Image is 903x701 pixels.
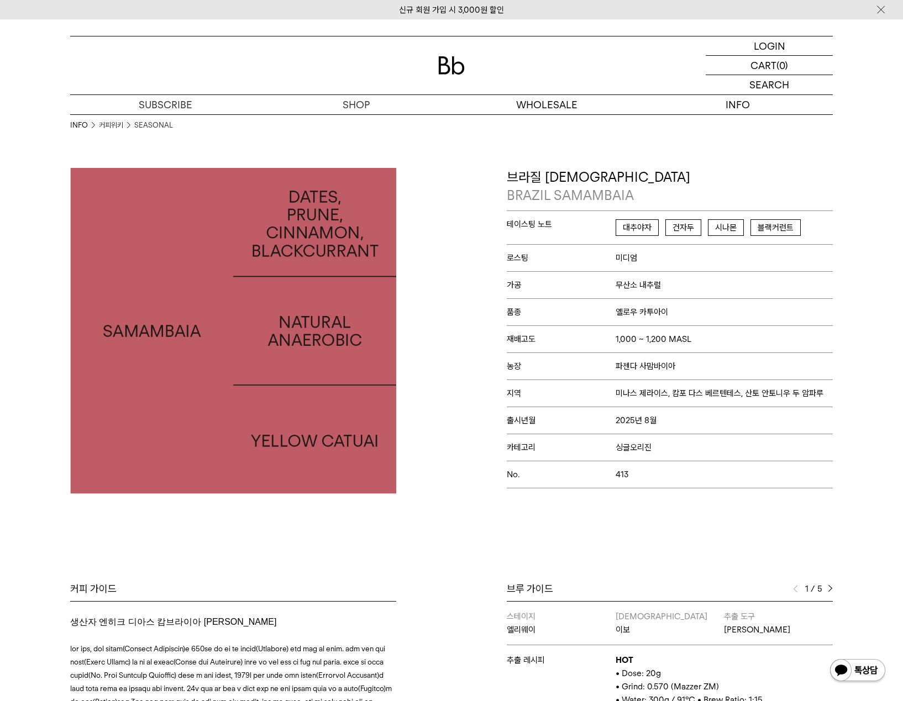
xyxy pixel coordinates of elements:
span: 출시년월 [507,415,616,425]
span: 미디엄 [616,253,637,263]
span: 스테이지 [507,612,535,621]
p: SEARCH [749,75,789,94]
span: [DEMOGRAPHIC_DATA] [616,612,707,621]
p: INFO [642,95,833,114]
img: 브라질 사맘바이아BRAZIL SAMAMBAIA [70,168,396,494]
span: 무산소 내추럴 [616,280,661,290]
span: 추출 도구 [724,612,755,621]
span: 1 [804,582,809,595]
p: 이보 [616,623,725,636]
span: No. [507,470,616,479]
a: CART (0) [706,56,833,75]
div: 브루 가이드 [507,582,833,595]
a: 신규 회원 가입 시 3,000원 할인 [399,5,504,15]
span: 블랙커런트 [750,219,801,236]
span: 미나스 제라이스, 캄포 다스 베르텐테스, 산토 안토니우 두 암파루 [616,388,823,398]
span: 시나몬 [708,219,744,236]
a: 커피위키 [99,120,123,131]
div: 커피 가이드 [70,582,396,595]
span: 로스팅 [507,253,616,263]
a: SUBSCRIBE [70,95,261,114]
span: 카테고리 [507,442,616,452]
span: • Grind: 0.570 (Mazzer ZM) [616,682,719,692]
span: 재배고도 [507,334,616,344]
span: 413 [616,470,628,479]
a: SEASONAL [134,120,173,131]
span: 1,000 ~ 1,200 MASL [616,334,691,344]
img: 로고 [438,56,465,75]
p: CART [750,56,776,75]
span: 테이스팅 노트 [507,219,616,229]
p: 엘리웨이 [507,623,616,636]
a: LOGIN [706,36,833,56]
span: 생산자 엔히크 디아스 캄브라이아 [PERSON_NAME] [70,617,276,626]
span: 2025년 8월 [616,415,657,425]
li: INFO [70,120,99,131]
span: 농장 [507,361,616,371]
p: BRAZIL SAMAMBAIA [507,186,833,205]
p: 브라질 [DEMOGRAPHIC_DATA] [507,168,833,205]
p: [PERSON_NAME] [724,623,833,636]
span: 건자두 [665,219,701,236]
span: 옐로우 카투아이 [616,307,668,317]
a: SHOP [261,95,452,114]
span: 싱글오리진 [616,442,652,452]
span: • Dose: 20g [616,668,661,678]
b: HOT [616,655,633,665]
p: (0) [776,56,788,75]
p: WHOLESALE [452,95,642,114]
p: LOGIN [754,36,785,55]
span: 지역 [507,388,616,398]
span: 가공 [507,280,616,290]
p: 추출 레시피 [507,653,616,667]
span: / [811,582,815,595]
span: 대추야자 [616,219,659,236]
span: 품종 [507,307,616,317]
span: 5 [817,582,822,595]
span: 파젠다 사맘바이아 [616,361,675,371]
img: 카카오톡 채널 1:1 채팅 버튼 [829,658,886,684]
